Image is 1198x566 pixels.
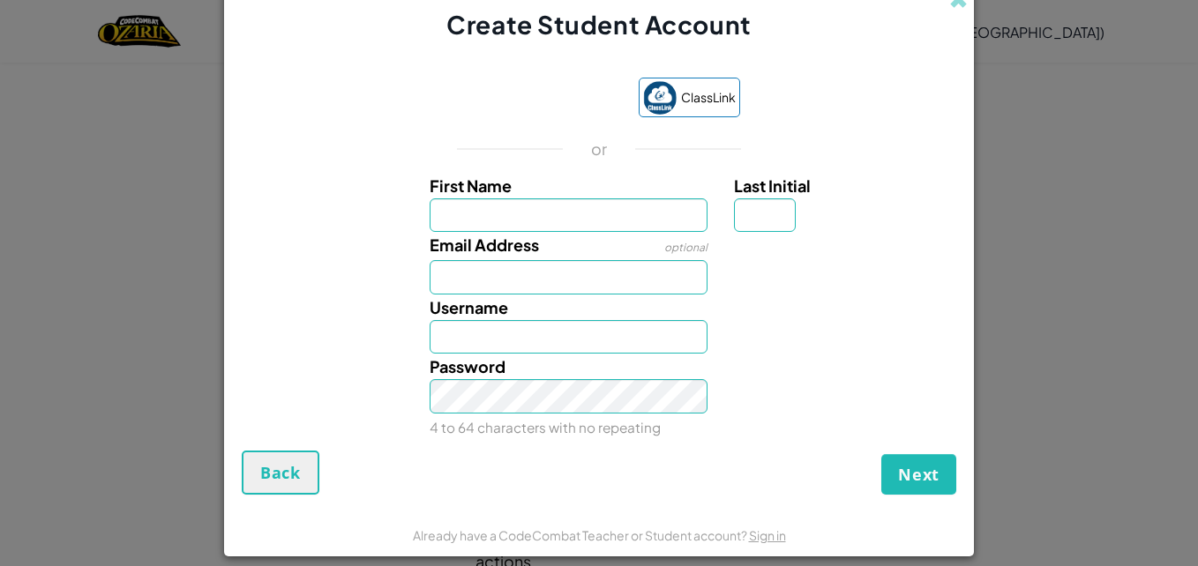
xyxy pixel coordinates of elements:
small: 4 to 64 characters with no repeating [430,419,661,436]
img: classlink-logo-small.png [643,81,677,115]
span: Username [430,297,508,317]
span: Next [898,464,940,485]
span: Email Address [430,235,539,255]
span: Back [260,462,301,483]
p: or [591,138,608,160]
iframe: Sign in with Google Button [450,79,630,118]
button: Back [242,451,319,495]
span: Create Student Account [446,9,751,40]
button: Next [881,454,956,495]
span: Password [430,356,505,376]
span: Already have a CodeCombat Teacher or Student account? [413,527,749,543]
a: Sign in [749,527,786,543]
span: optional [664,241,708,254]
span: First Name [430,175,512,196]
span: Last Initial [734,175,811,196]
span: ClassLink [681,85,736,110]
